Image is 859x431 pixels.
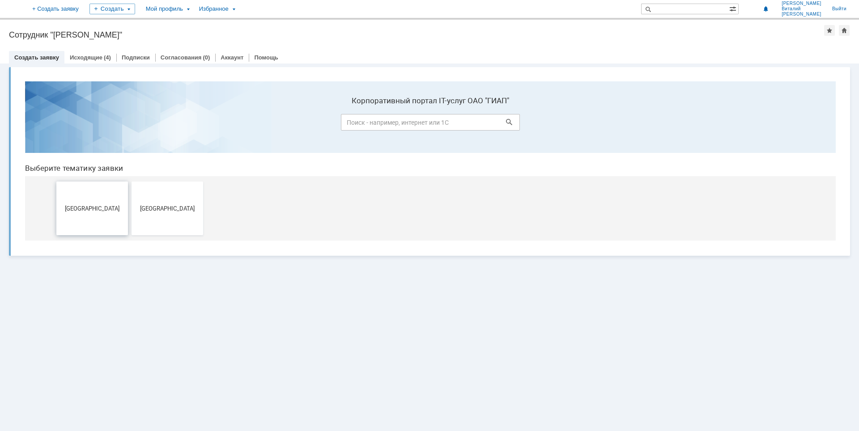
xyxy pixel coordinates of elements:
div: Сделать домашней страницей [839,25,850,36]
div: Создать [89,4,135,14]
label: Корпоративный портал IT-услуг ОАО "ГИАП" [323,22,502,31]
button: [GEOGRAPHIC_DATA] [38,107,110,161]
div: (4) [104,54,111,61]
a: Создать заявку [14,54,59,61]
button: [GEOGRAPHIC_DATA] [114,107,185,161]
div: (0) [203,54,210,61]
span: [GEOGRAPHIC_DATA] [116,131,183,137]
header: Выберите тематику заявки [7,89,818,98]
div: Сотрудник "[PERSON_NAME]" [9,30,824,39]
span: Расширенный поиск [729,4,738,13]
input: Поиск - например, интернет или 1С [323,40,502,56]
a: Исходящие [70,54,102,61]
a: Аккаунт [221,54,243,61]
div: Добавить в избранное [824,25,835,36]
a: Подписки [122,54,150,61]
span: [GEOGRAPHIC_DATA] [41,131,107,137]
a: Согласования [161,54,202,61]
span: [PERSON_NAME] [782,1,821,6]
span: [PERSON_NAME] [782,12,821,17]
a: Помощь [254,54,278,61]
span: Виталий [782,6,821,12]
